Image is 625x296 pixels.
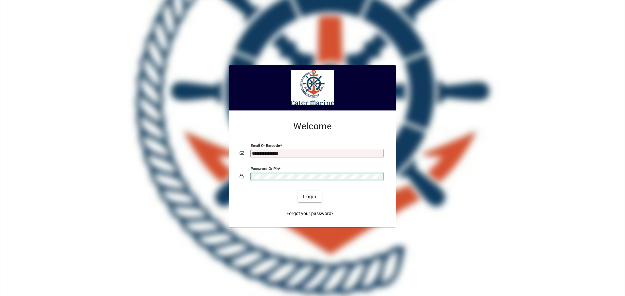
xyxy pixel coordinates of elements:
[286,210,334,217] span: Forgot your password?
[303,193,316,200] span: Login
[284,208,336,219] a: Forgot your password?
[251,166,279,171] mat-label: Password or Pin
[251,143,280,148] mat-label: Email or Barcode
[240,121,385,132] h2: Welcome
[298,191,322,202] button: Login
